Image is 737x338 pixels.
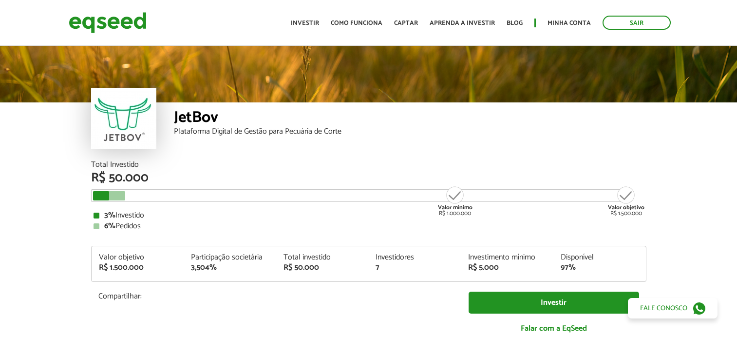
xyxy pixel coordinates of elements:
[104,209,115,222] strong: 3%
[430,20,495,26] a: Aprenda a investir
[628,298,718,318] a: Fale conosco
[437,185,473,217] div: R$ 1.000.000
[283,254,361,261] div: Total investido
[468,254,546,261] div: Investimento mínimo
[608,185,644,217] div: R$ 1.500.000
[394,20,418,26] a: Captar
[561,264,639,272] div: 97%
[69,10,147,36] img: EqSeed
[469,292,639,314] a: Investir
[91,161,646,169] div: Total Investido
[291,20,319,26] a: Investir
[91,172,646,184] div: R$ 50.000
[99,264,177,272] div: R$ 1.500.000
[98,292,454,301] p: Compartilhar:
[331,20,382,26] a: Como funciona
[507,20,523,26] a: Blog
[191,254,269,261] div: Participação societária
[468,264,546,272] div: R$ 5.000
[561,254,639,261] div: Disponível
[376,254,454,261] div: Investidores
[438,203,472,212] strong: Valor mínimo
[104,219,115,233] strong: 6%
[94,212,644,219] div: Investido
[94,222,644,230] div: Pedidos
[548,20,591,26] a: Minha conta
[608,203,644,212] strong: Valor objetivo
[191,264,269,272] div: 3,504%
[376,264,454,272] div: 7
[174,128,646,136] div: Plataforma Digital de Gestão para Pecuária de Corte
[174,110,646,128] div: JetBov
[283,264,361,272] div: R$ 50.000
[603,16,671,30] a: Sair
[99,254,177,261] div: Valor objetivo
